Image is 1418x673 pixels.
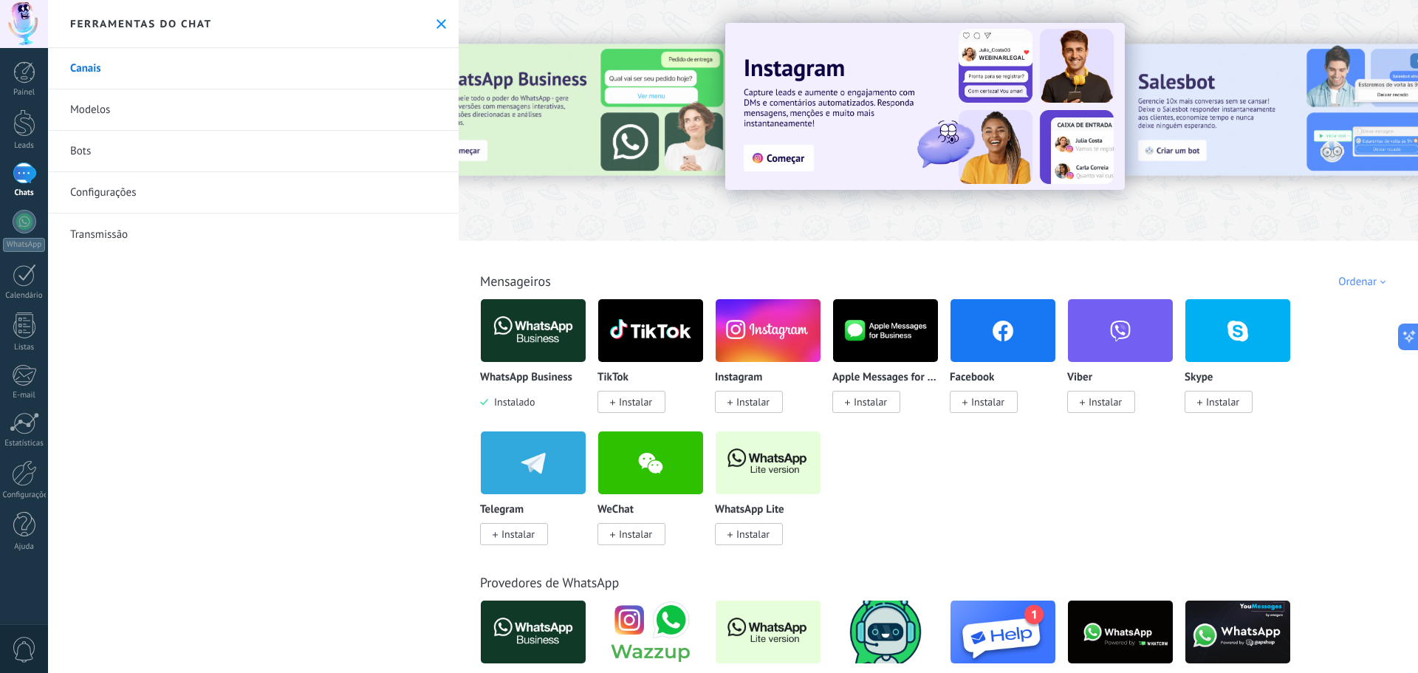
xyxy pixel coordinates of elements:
img: logo_main.png [1068,596,1173,668]
div: Skype [1185,298,1302,431]
span: Instalar [1206,395,1239,409]
img: logo_main.png [598,295,703,366]
div: Ordenar [1338,275,1391,289]
img: Slide 3 [417,44,732,176]
div: WhatsApp Lite [715,431,832,563]
img: logo_main.png [481,596,586,668]
p: WhatsApp Lite [715,504,784,516]
p: Facebook [950,372,994,384]
a: Bots [48,131,459,172]
img: telegram.png [481,427,586,499]
a: Configurações [48,172,459,213]
div: Ajuda [3,542,46,552]
img: logo_main.png [716,427,821,499]
span: Instalar [971,395,1004,409]
p: WhatsApp Business [480,372,572,384]
div: Chats [3,188,46,198]
span: Instalar [501,527,535,541]
p: Viber [1067,372,1092,384]
span: Instalado [488,395,535,409]
div: Estatísticas [3,439,46,448]
div: Listas [3,343,46,352]
img: logo_main.png [833,596,938,668]
p: TikTok [597,372,628,384]
h2: Ferramentas do chat [70,17,212,30]
p: Skype [1185,372,1213,384]
div: Leads [3,141,46,151]
div: Painel [3,88,46,98]
div: TikTok [597,298,715,431]
img: logo_main.png [716,596,821,668]
span: Instalar [1089,395,1122,409]
div: Configurações [3,491,46,500]
img: logo_main.png [833,295,938,366]
p: Apple Messages for Business [832,372,939,384]
div: Telegram [480,431,597,563]
div: E-mail [3,391,46,400]
img: logo_main.png [951,596,1055,668]
img: logo_main.png [598,596,703,668]
div: WeChat [597,431,715,563]
img: facebook.png [951,295,1055,366]
span: Instalar [619,395,652,409]
span: Instalar [736,527,770,541]
div: Calendário [3,291,46,301]
a: Modelos [48,89,459,131]
img: skype.png [1185,295,1290,366]
div: Apple Messages for Business [832,298,950,431]
img: wechat.png [598,427,703,499]
div: WhatsApp Business [480,298,597,431]
div: Instagram [715,298,832,431]
p: Telegram [480,504,524,516]
div: WhatsApp [3,238,45,252]
span: Instalar [736,395,770,409]
img: viber.png [1068,295,1173,366]
div: Facebook [950,298,1067,431]
a: Canais [48,48,459,89]
img: instagram.png [716,295,821,366]
img: logo_main.png [481,295,586,366]
span: Instalar [854,395,887,409]
a: Transmissão [48,213,459,255]
div: Viber [1067,298,1185,431]
p: WeChat [597,504,634,516]
img: logo_main.png [1185,596,1290,668]
a: Provedores de WhatsApp [480,574,619,591]
p: Instagram [715,372,762,384]
img: Slide 1 [725,23,1125,190]
span: Instalar [619,527,652,541]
